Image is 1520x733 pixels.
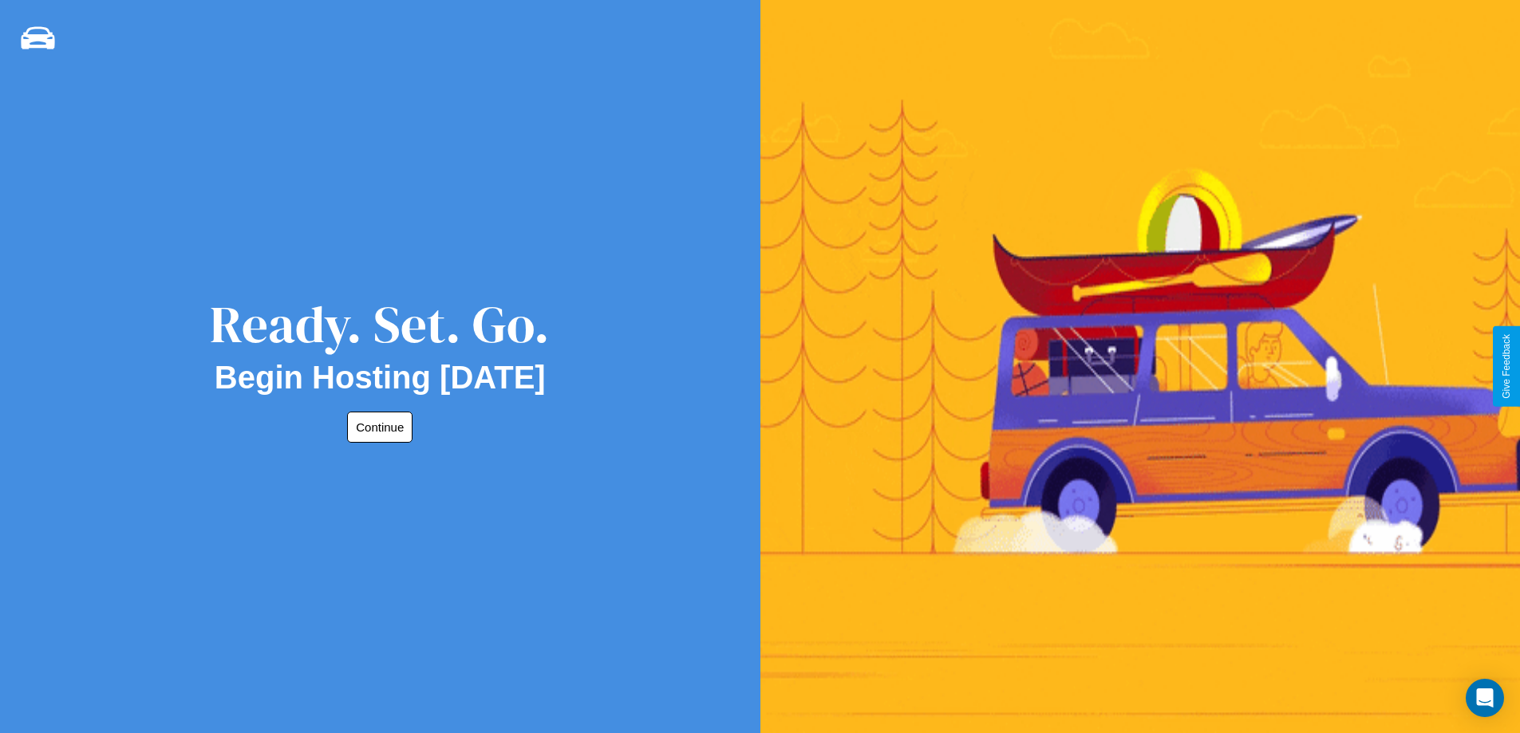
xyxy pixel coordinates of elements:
div: Open Intercom Messenger [1466,679,1504,717]
button: Continue [347,412,413,443]
div: Give Feedback [1501,334,1512,399]
h2: Begin Hosting [DATE] [215,360,546,396]
div: Ready. Set. Go. [210,289,550,360]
